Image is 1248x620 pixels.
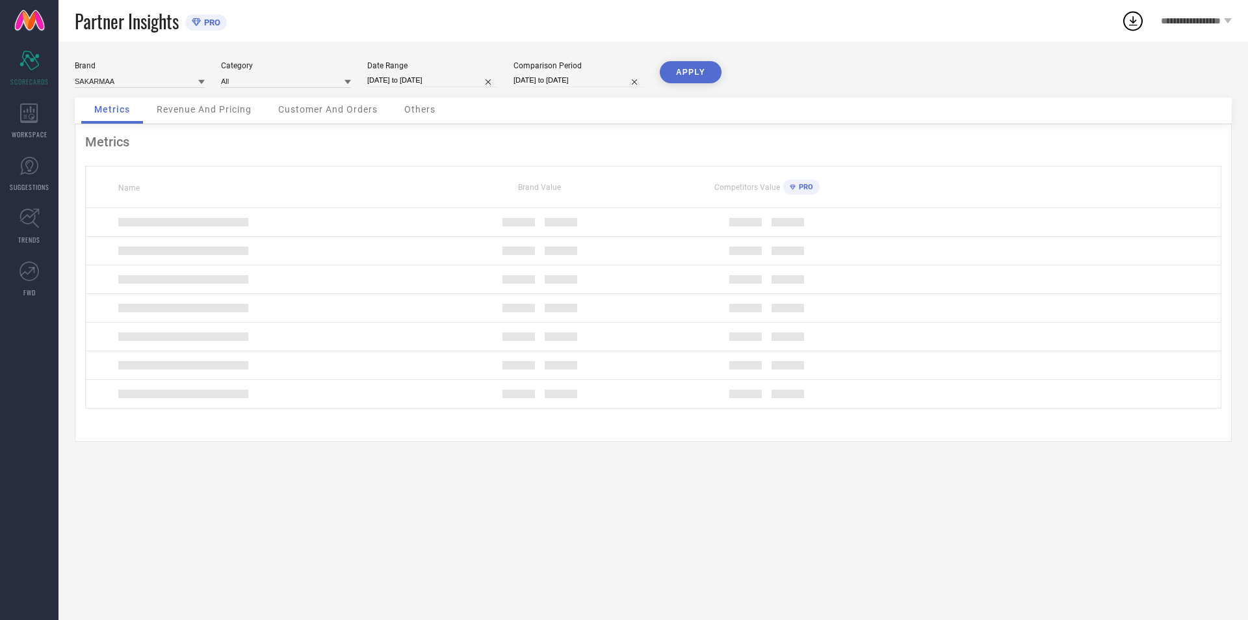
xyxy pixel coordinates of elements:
div: Open download list [1121,9,1145,33]
span: Revenue And Pricing [157,104,252,115]
div: Metrics [85,134,1221,150]
span: PRO [796,183,813,191]
span: SUGGESTIONS [10,182,49,192]
span: Brand Value [518,183,561,192]
div: Category [221,61,351,70]
button: APPLY [660,61,721,83]
span: Others [404,104,435,115]
span: Name [118,183,140,193]
span: SCORECARDS [10,77,49,87]
div: Date Range [367,61,497,70]
span: FWD [23,288,36,297]
input: Select comparison period [513,74,643,87]
div: Comparison Period [513,61,643,70]
input: Select date range [367,74,497,87]
span: TRENDS [18,235,40,245]
span: Competitors Value [714,183,780,192]
span: PRO [201,18,220,27]
span: Metrics [94,104,130,115]
span: Partner Insights [75,8,179,34]
span: Customer And Orders [278,104,378,115]
div: Brand [75,61,205,70]
span: WORKSPACE [12,129,47,139]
